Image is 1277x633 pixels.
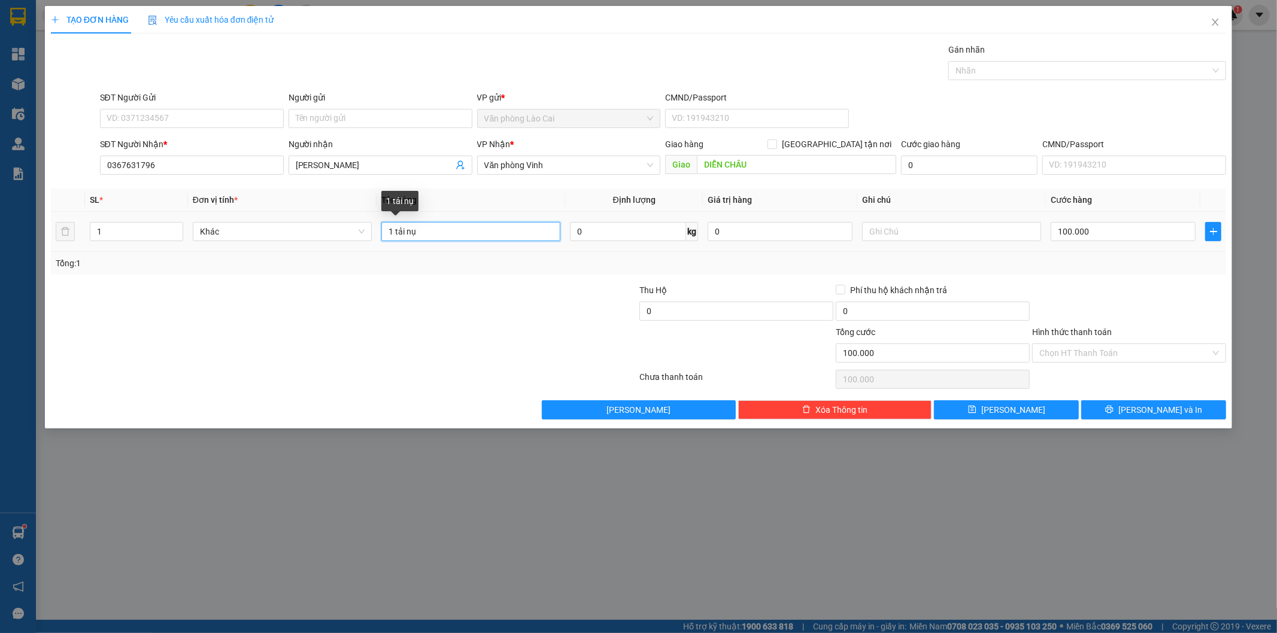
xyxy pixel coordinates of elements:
span: delete [802,405,811,415]
button: delete [56,222,75,241]
label: Cước giao hàng [901,139,960,149]
span: Văn phòng Lào Cai [484,109,654,127]
b: [PERSON_NAME] (Vinh - Sapa) [50,15,180,61]
h2: WU5MPFHA [7,69,96,89]
input: Dọc đường [697,155,896,174]
span: [PERSON_NAME] [606,403,671,416]
span: [PERSON_NAME] [981,403,1045,416]
input: Ghi Chú [862,222,1041,241]
img: icon [148,16,157,25]
input: VD: Bàn, Ghế [381,222,560,241]
span: Thu Hộ [639,285,667,295]
div: VP gửi [477,91,661,104]
span: [PERSON_NAME] và In [1118,403,1202,416]
h1: Giao dọc đường [63,69,221,152]
span: Giá trị hàng [708,195,752,205]
label: Hình thức thanh toán [1032,327,1112,337]
span: Khác [200,223,365,241]
span: close [1211,17,1220,27]
span: Phí thu hộ khách nhận trả [845,284,952,297]
span: Văn phòng Vinh [484,156,654,174]
button: save[PERSON_NAME] [934,400,1079,419]
b: [DOMAIN_NAME] [160,10,289,29]
span: Tổng cước [836,327,875,337]
span: user-add [456,160,465,170]
div: SĐT Người Gửi [100,91,284,104]
button: [PERSON_NAME] [542,400,736,419]
span: Yêu cầu xuất hóa đơn điện tử [148,15,274,25]
div: Chưa thanh toán [639,370,835,391]
div: CMND/Passport [665,91,849,104]
div: SĐT Người Nhận [100,138,284,151]
input: 0 [708,222,853,241]
span: TẠO ĐƠN HÀNG [51,15,129,25]
label: Gán nhãn [948,45,985,54]
span: Đơn vị tính [193,195,238,205]
span: Xóa Thông tin [815,403,867,416]
span: plus [1206,227,1221,236]
span: plus [51,16,59,24]
span: SL [90,195,99,205]
span: Giao [665,155,697,174]
span: kg [686,222,698,241]
button: Close [1199,6,1232,39]
div: Người nhận [289,138,472,151]
span: printer [1105,405,1114,415]
button: deleteXóa Thông tin [738,400,932,419]
div: 1 tải nụ [381,191,418,211]
button: printer[PERSON_NAME] và In [1081,400,1226,419]
span: Cước hàng [1051,195,1092,205]
span: save [968,405,976,415]
span: Định lượng [613,195,656,205]
span: VP Nhận [477,139,511,149]
div: Tổng: 1 [56,257,493,270]
button: plus [1205,222,1221,241]
div: Người gửi [289,91,472,104]
span: Giao hàng [665,139,703,149]
th: Ghi chú [857,188,1046,212]
div: CMND/Passport [1042,138,1226,151]
input: Cước giao hàng [901,156,1038,175]
span: [GEOGRAPHIC_DATA] tận nơi [777,138,896,151]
